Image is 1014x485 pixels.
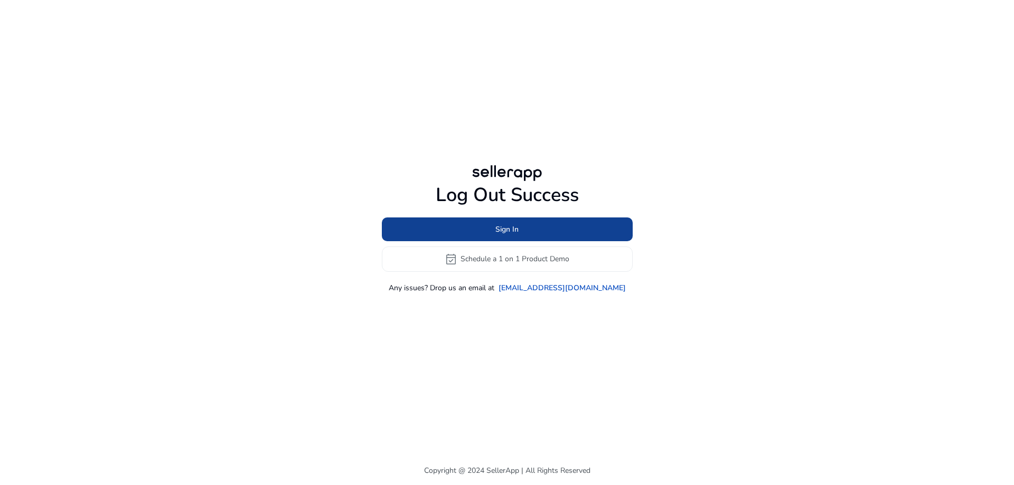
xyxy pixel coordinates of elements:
span: event_available [445,253,457,265]
span: Sign In [495,224,519,235]
button: Sign In [382,217,633,241]
button: event_availableSchedule a 1 on 1 Product Demo [382,246,633,272]
h1: Log Out Success [382,184,633,206]
a: [EMAIL_ADDRESS][DOMAIN_NAME] [499,282,626,293]
p: Any issues? Drop us an email at [389,282,494,293]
